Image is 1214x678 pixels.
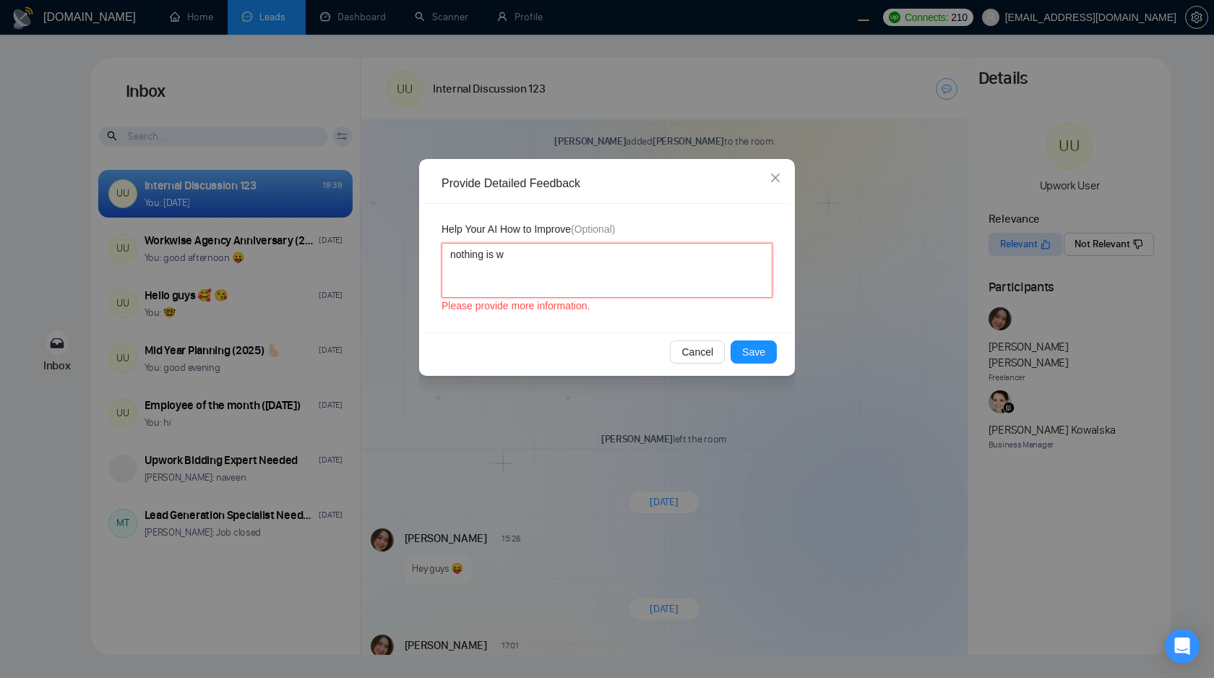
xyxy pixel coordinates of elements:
span: close [770,172,781,184]
textarea: nothing is w [442,243,772,298]
span: Cancel [681,344,713,360]
div: Please provide more information. [442,298,772,314]
button: Save [731,340,777,364]
button: Close [756,159,795,198]
span: Save [742,344,765,360]
div: Open Intercom Messenger [1165,629,1200,664]
div: Provide Detailed Feedback [442,176,783,192]
span: (Optional) [571,223,615,235]
button: Cancel [670,340,725,364]
span: Help Your AI How to Improve [442,221,615,237]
